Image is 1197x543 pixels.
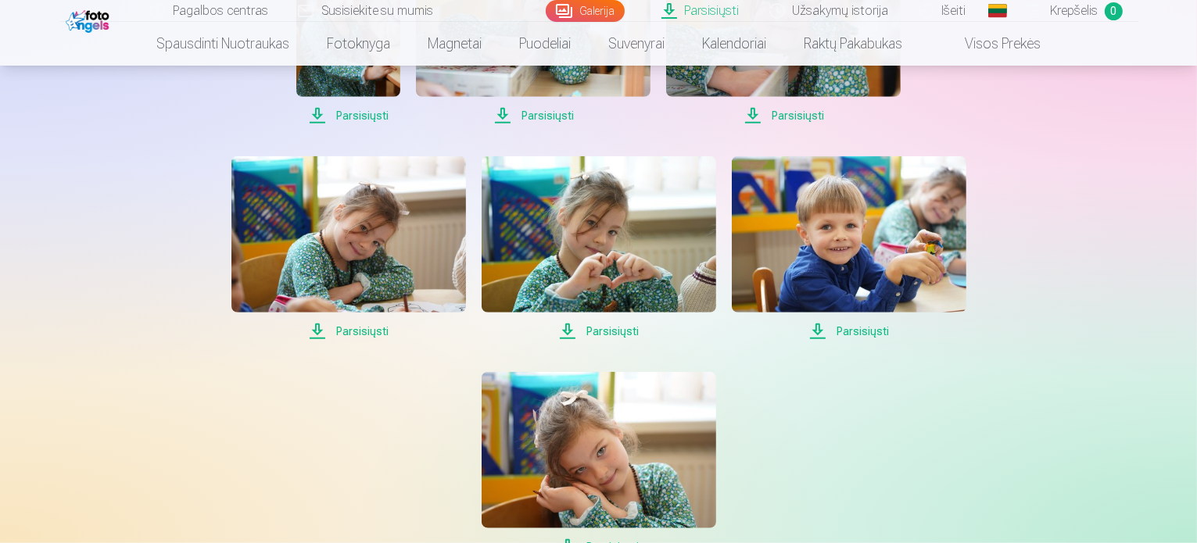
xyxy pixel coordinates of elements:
[732,156,966,341] a: Parsisiųsti
[482,322,716,341] span: Parsisiųsti
[66,6,113,33] img: /fa2
[231,156,466,341] a: Parsisiųsti
[590,22,683,66] a: Suvenyrai
[416,106,650,125] span: Parsisiųsti
[1051,2,1098,20] span: Krepšelis
[409,22,500,66] a: Magnetai
[138,22,308,66] a: Spausdinti nuotraukas
[683,22,785,66] a: Kalendoriai
[921,22,1059,66] a: Visos prekės
[500,22,590,66] a: Puodeliai
[785,22,921,66] a: Raktų pakabukas
[1105,2,1123,20] span: 0
[732,322,966,341] span: Parsisiųsti
[296,106,400,125] span: Parsisiųsti
[231,322,466,341] span: Parsisiųsti
[482,156,716,341] a: Parsisiųsti
[666,106,901,125] span: Parsisiųsti
[308,22,409,66] a: Fotoknyga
